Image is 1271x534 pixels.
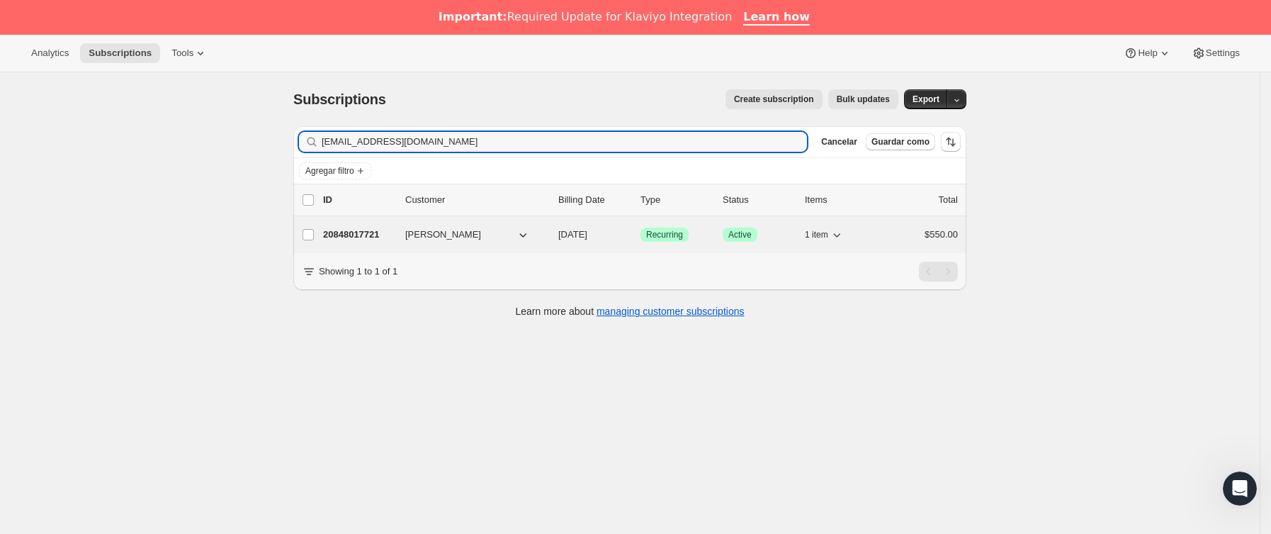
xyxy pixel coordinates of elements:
[1183,43,1248,63] button: Settings
[323,225,958,245] div: 20848017721[PERSON_NAME][DATE]LogradoRecurringLogradoActive1 item$550.00
[728,229,752,240] span: Active
[821,136,857,148] span: Cancelar
[866,133,935,150] button: Guardar como
[941,132,961,152] button: Ordenar los resultados
[828,89,898,109] button: Bulk updates
[397,223,538,246] button: [PERSON_NAME]
[805,193,876,207] div: Items
[805,229,828,240] span: 1 item
[597,306,745,317] a: managing customer subscriptions
[405,228,481,242] span: [PERSON_NAME]
[558,229,587,240] span: [DATE]
[23,43,77,63] button: Analytics
[1206,48,1240,59] span: Settings
[171,48,193,59] span: Tools
[89,48,152,59] span: Subscriptions
[31,48,69,59] span: Analytics
[1138,48,1157,59] span: Help
[439,10,507,23] b: Important:
[323,193,958,207] div: IDCustomerBilling DateTypeStatusItemsTotal
[323,193,394,207] p: ID
[925,229,958,240] span: $550.00
[640,193,711,207] div: Type
[1115,43,1180,63] button: Help
[322,132,807,152] input: Filter subscribers
[725,89,823,109] button: Create subscription
[734,94,814,105] span: Create subscription
[913,94,939,105] span: Export
[319,265,397,279] p: Showing 1 to 1 of 1
[904,89,948,109] button: Export
[837,94,890,105] span: Bulk updates
[871,136,930,148] span: Guardar como
[743,10,810,26] a: Learn how
[815,133,863,150] button: Cancelar
[80,43,160,63] button: Subscriptions
[439,10,732,24] div: Required Update for Klaviyo Integration
[516,304,745,318] p: Learn more about
[646,229,683,240] span: Recurring
[405,193,547,207] p: Customer
[723,193,793,207] p: Status
[163,43,216,63] button: Tools
[305,165,354,177] span: Agregar filtro
[805,225,844,245] button: 1 item
[939,193,958,207] p: Total
[323,228,394,242] p: 20848017721
[1223,472,1257,506] iframe: Intercom live chat
[299,162,371,179] button: Agregar filtro
[293,91,386,107] span: Subscriptions
[558,193,629,207] p: Billing Date
[919,262,958,282] nav: Paginación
